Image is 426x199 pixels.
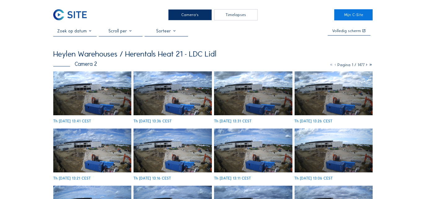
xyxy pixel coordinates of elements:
[53,119,91,123] div: Th [DATE] 13:41 CEST
[53,9,92,20] a: C-SITE Logo
[53,71,131,115] img: image_52990491
[214,9,257,20] div: Timelapses
[134,176,171,180] div: Th [DATE] 13:16 CEST
[332,29,361,33] div: Volledig scherm
[214,176,251,180] div: Th [DATE] 13:11 CEST
[53,129,131,172] img: image_52989956
[334,9,373,20] a: Mijn C-Site
[214,129,292,172] img: image_52989692
[295,71,373,115] img: image_52990090
[295,119,333,123] div: Th [DATE] 13:26 CEST
[53,50,216,58] div: Heylen Warehouses / Herentals Heat 21 - LDC Lidl
[53,9,87,20] img: C-SITE Logo
[53,28,97,34] input: Zoek op datum 󰅀
[168,9,212,20] div: Camera's
[134,119,172,123] div: Th [DATE] 13:36 CEST
[295,176,333,180] div: Th [DATE] 13:06 CEST
[53,176,91,180] div: Th [DATE] 13:21 CEST
[53,61,97,67] div: Camera 2
[295,129,373,172] img: image_52989545
[337,62,365,67] span: Pagina 1 / 1477
[214,71,292,115] img: image_52990225
[214,119,252,123] div: Th [DATE] 13:31 CEST
[134,129,212,172] img: image_52989818
[134,71,212,115] img: image_52990354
